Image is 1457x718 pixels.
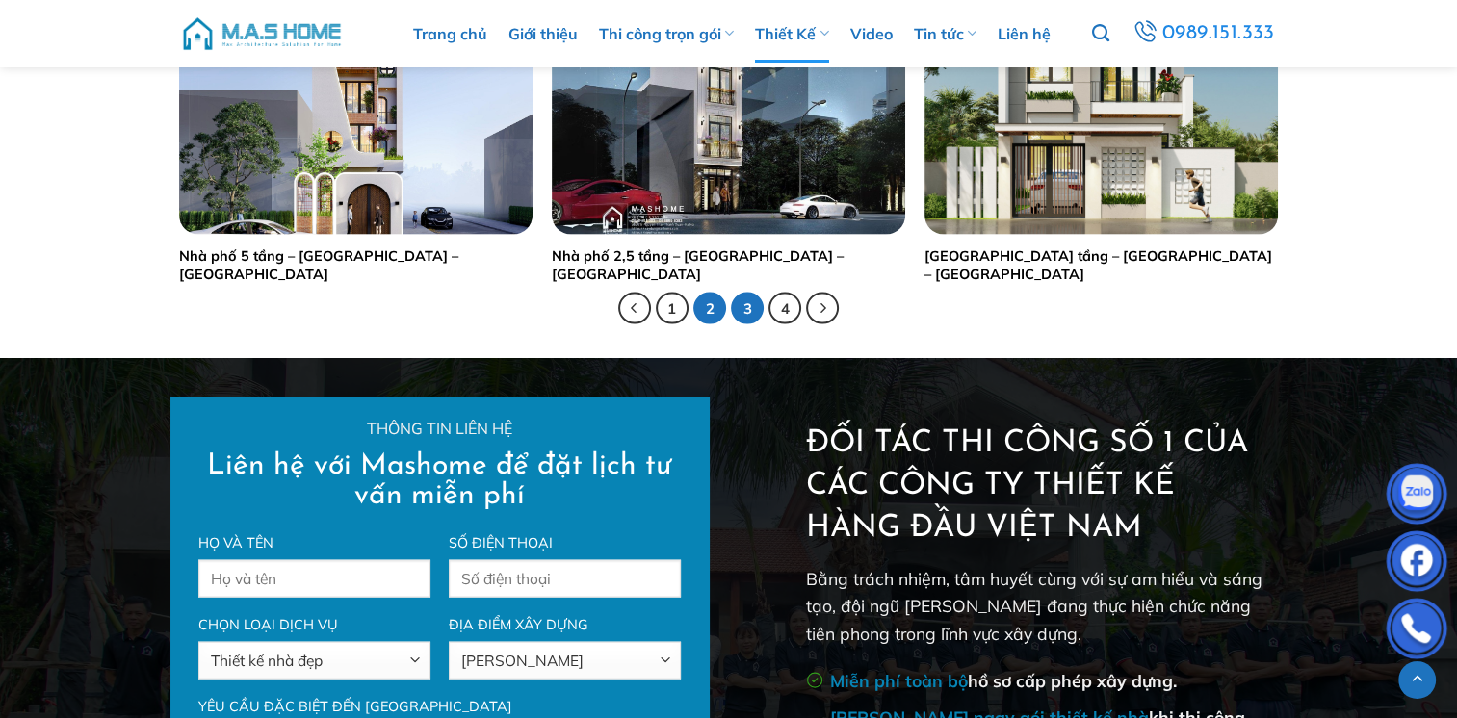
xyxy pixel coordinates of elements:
[449,532,680,554] label: Số điện thoại
[693,293,726,325] span: 2
[1091,13,1108,54] a: Tìm kiếm
[806,568,1262,644] span: Bằng trách nhiệm, tâm huyết cùng với sự am hiểu và sáng tạo, đội ngũ [PERSON_NAME] đang thực hiện...
[755,5,828,63] a: Thiết Kế
[656,293,689,325] a: 1
[731,293,764,325] a: 3
[179,247,533,283] a: Nhà phố 5 tầng – [GEOGRAPHIC_DATA] – [GEOGRAPHIC_DATA]
[198,696,680,718] label: Yêu cầu đặc biệt đến [GEOGRAPHIC_DATA]
[198,532,429,554] label: Họ và tên
[449,614,680,636] label: Địa điểm xây dựng
[830,670,1177,691] span: hồ sơ cấp phép xây dựng.
[198,417,680,442] p: Thông tin liên hệ
[552,247,905,283] a: Nhà phố 2,5 tầng – [GEOGRAPHIC_DATA] – [GEOGRAPHIC_DATA]
[508,5,578,63] a: Giới thiệu
[1388,468,1445,526] img: Zalo
[768,293,801,325] a: 4
[413,5,487,63] a: Trang chủ
[830,670,968,691] strong: Miễn phí toàn bộ
[924,247,1278,283] a: [GEOGRAPHIC_DATA] tầng – [GEOGRAPHIC_DATA] – [GEOGRAPHIC_DATA]
[198,614,429,636] label: Chọn loại dịch vụ
[198,560,429,598] input: Họ và tên
[449,560,680,598] input: Số điện thoại
[1130,16,1278,51] a: 0989.151.333
[806,428,1248,544] span: Đối tác thi công số 1 của các công ty thiết kế hàng đầu Việt Nam
[599,5,734,63] a: Thi công trọn gói
[914,5,976,63] a: Tin tức
[1398,661,1436,699] a: Lên đầu trang
[198,451,680,511] h2: Liên hệ với Mashome để đặt lịch tư vấn miễn phí
[180,5,344,63] img: M.A.S HOME – Tổng Thầu Thiết Kế Và Xây Nhà Trọn Gói
[1162,17,1275,50] span: 0989.151.333
[850,5,893,63] a: Video
[998,5,1051,63] a: Liên hệ
[1388,603,1445,660] img: Phone
[1388,535,1445,593] img: Facebook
